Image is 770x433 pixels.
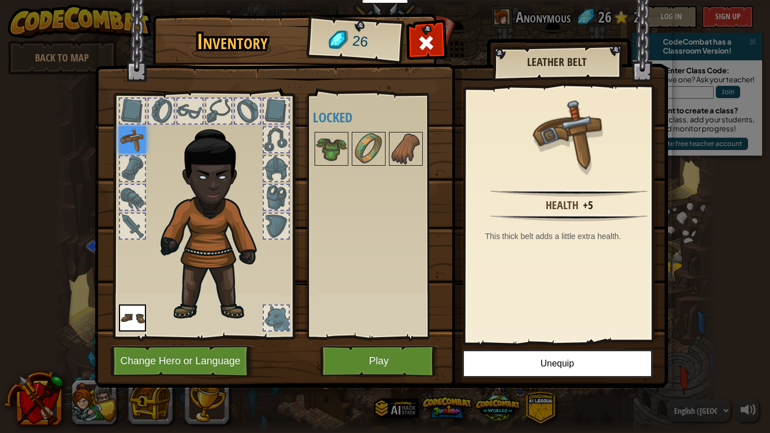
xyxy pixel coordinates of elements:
[462,350,653,378] button: Unequip
[546,197,578,214] div: Health
[313,110,454,125] h4: Locked
[156,115,277,322] img: champion_hair.png
[119,126,146,153] img: portrait.png
[320,346,438,377] button: Play
[583,197,593,214] div: +5
[110,346,254,377] button: Change Hero or Language
[504,56,610,68] h2: Leather Belt
[485,231,659,242] div: This thick belt adds a little extra health.
[119,304,146,332] img: portrait.png
[490,214,647,222] img: hr.png
[533,97,606,170] img: portrait.png
[161,30,304,54] h1: Inventory
[353,133,384,165] img: portrait.png
[490,189,647,197] img: hr.png
[316,133,347,165] img: portrait.png
[351,31,369,52] span: 26
[390,133,422,165] img: portrait.png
